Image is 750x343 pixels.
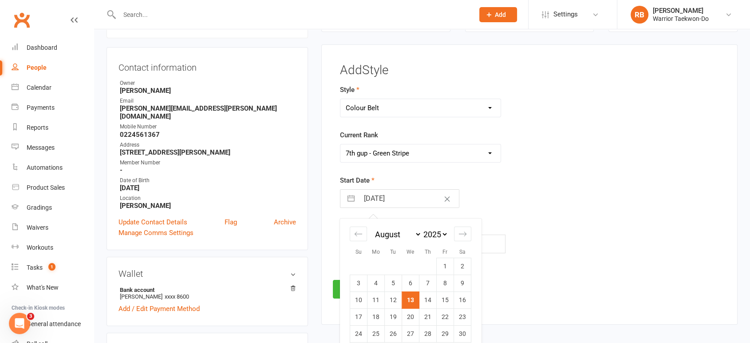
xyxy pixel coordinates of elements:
div: Owner [120,79,296,88]
td: Saturday, August 30, 2025 [454,325,471,342]
div: Calendar [27,84,51,91]
iframe: Intercom live chat [9,313,30,334]
span: Add [495,11,506,18]
input: Select Start Date [359,190,459,207]
a: General attendance kiosk mode [12,314,94,334]
span: 1 [48,263,55,271]
a: Archive [274,217,296,227]
small: Mo [372,249,380,255]
a: Product Sales [12,178,94,198]
a: Manage Comms Settings [118,227,193,238]
strong: [STREET_ADDRESS][PERSON_NAME] [120,148,296,156]
li: [PERSON_NAME] [118,285,296,301]
td: Tuesday, August 19, 2025 [385,308,402,325]
div: Gradings [27,204,52,211]
strong: [PERSON_NAME] [120,202,296,210]
strong: - [120,166,296,174]
div: Date of Birth [120,176,296,185]
div: Workouts [27,244,53,251]
td: Thursday, August 28, 2025 [419,325,437,342]
div: Move backward to switch to the previous month. [350,227,367,241]
div: Mobile Number [120,123,296,131]
label: Style [340,84,359,95]
td: Selected. Wednesday, August 13, 2025 [402,291,419,308]
strong: 0224561367 [120,131,296,139]
td: Tuesday, August 5, 2025 [385,275,402,291]
div: Address [120,141,296,149]
a: Workouts [12,238,94,258]
div: Waivers [27,224,48,231]
td: Sunday, August 10, 2025 [350,291,367,308]
a: Payments [12,98,94,118]
button: Clear Date [439,190,455,207]
td: Friday, August 29, 2025 [437,325,454,342]
td: Monday, August 25, 2025 [367,325,385,342]
td: Saturday, August 9, 2025 [454,275,471,291]
div: Tasks [27,264,43,271]
input: Search... [117,8,468,21]
td: Sunday, August 3, 2025 [350,275,367,291]
a: Update Contact Details [118,217,187,227]
a: Dashboard [12,38,94,58]
div: Messages [27,144,55,151]
td: Thursday, August 21, 2025 [419,308,437,325]
td: Wednesday, August 27, 2025 [402,325,419,342]
td: Friday, August 1, 2025 [437,258,454,275]
button: Save [333,280,375,299]
small: Fr [442,249,447,255]
td: Sunday, August 24, 2025 [350,325,367,342]
strong: [DATE] [120,184,296,192]
a: What's New [12,278,94,298]
a: Reports [12,118,94,138]
label: Start Date [340,175,375,186]
a: Tasks 1 [12,258,94,278]
div: Reports [27,124,48,131]
h3: Contact information [118,59,296,72]
div: Payments [27,104,55,111]
div: Product Sales [27,184,65,191]
div: Move forward to switch to the next month. [454,227,471,241]
td: Friday, August 15, 2025 [437,291,454,308]
div: What's New [27,284,59,291]
td: Friday, August 8, 2025 [437,275,454,291]
a: Calendar [12,78,94,98]
td: Monday, August 18, 2025 [367,308,385,325]
td: Saturday, August 23, 2025 [454,308,471,325]
td: Wednesday, August 20, 2025 [402,308,419,325]
a: Messages [12,138,94,158]
strong: [PERSON_NAME][EMAIL_ADDRESS][PERSON_NAME][DOMAIN_NAME] [120,104,296,120]
div: [PERSON_NAME] [653,7,709,15]
a: Waivers [12,218,94,238]
div: General attendance [27,320,81,327]
div: Automations [27,164,63,171]
div: People [27,64,47,71]
td: Tuesday, August 12, 2025 [385,291,402,308]
td: Friday, August 22, 2025 [437,308,454,325]
div: Location [120,194,296,203]
td: Monday, August 11, 2025 [367,291,385,308]
a: Automations [12,158,94,178]
div: Email [120,97,296,105]
td: Thursday, August 7, 2025 [419,275,437,291]
td: Sunday, August 17, 2025 [350,308,367,325]
button: Add [479,7,517,22]
small: Su [355,249,362,255]
div: Dashboard [27,44,57,51]
td: Thursday, August 14, 2025 [419,291,437,308]
td: Saturday, August 2, 2025 [454,258,471,275]
td: Wednesday, August 6, 2025 [402,275,419,291]
a: Add / Edit Payment Method [118,303,200,314]
a: Gradings [12,198,94,218]
small: Th [425,249,431,255]
td: Monday, August 4, 2025 [367,275,385,291]
a: Flag [225,217,237,227]
a: People [12,58,94,78]
span: 3 [27,313,34,320]
small: We [407,249,414,255]
div: RB [631,6,648,24]
small: Sa [459,249,466,255]
h3: Add Style [340,64,719,77]
label: Current Rank [340,130,378,140]
strong: [PERSON_NAME] [120,87,296,95]
span: Settings [553,4,578,24]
